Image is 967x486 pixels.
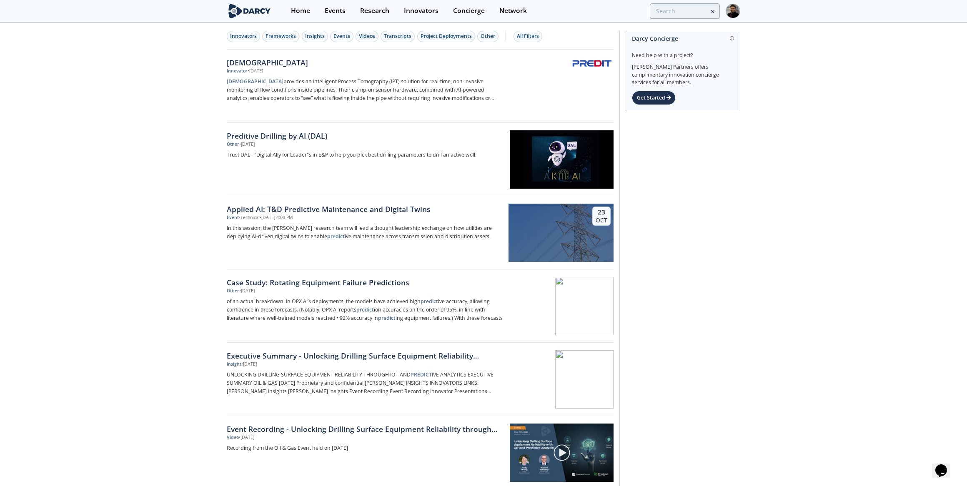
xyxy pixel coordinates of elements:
img: play-chapters-gray.svg [553,444,571,461]
div: Research [360,7,389,14]
div: All Filters [517,32,539,40]
div: Events [325,7,346,14]
p: UNLOCKING DRILLING SURFACE EQUIPMENT RELIABILITY THROUGH IOT AND IVE ANALYTICS EXECUTIVE SUMMARY ... [227,371,503,396]
div: Transcripts [384,32,411,40]
a: Case Study: Rotating Equipment Failure Predictions Other •[DATE] of an actual breakdown. In OPX A... [227,269,614,343]
strong: PREDICT [411,371,432,378]
div: Events [333,32,350,40]
strong: [DEMOGRAPHIC_DATA] [227,78,283,85]
iframe: chat widget [932,453,959,478]
input: Advanced Search [650,3,720,19]
strong: predict [378,314,396,322]
div: Innovators [404,7,438,14]
div: 23 [596,208,607,217]
div: • [DATE] [239,434,254,441]
div: Case Study: Rotating Equipment Failure Predictions [227,277,503,288]
div: Oct [596,217,607,224]
div: Event [227,214,239,221]
button: Frameworks [262,31,299,42]
a: Event Recording - Unlocking Drilling Surface Equipment Reliability through IoT and Predictive Ana... [227,424,504,434]
div: Concierge [453,7,485,14]
div: Need help with a project? [632,46,734,59]
p: provides an Intelligent Process Tomography (IPT) solution for real-time, non-invasive monitoring ... [227,77,503,102]
button: Project Deployments [417,31,475,42]
div: • Technical • [DATE] 4:00 PM [239,214,293,221]
button: Transcripts [381,31,415,42]
p: of an actual breakdown. In OPX Ai’s deployments, the models have achieved high ive accuracy, allo... [227,297,503,322]
a: [DEMOGRAPHIC_DATA] Innovator •[DATE] [DEMOGRAPHIC_DATA]provides an Intelligent Process Tomography... [227,50,614,123]
button: Other [477,31,499,42]
button: Videos [356,31,378,42]
button: Events [330,31,353,42]
a: Applied AI: T&D Predictive Maintenance and Digital Twins Event •Technical•[DATE] 4:00 PM In this ... [227,196,614,269]
div: Innovator [227,68,248,75]
img: information.svg [730,36,734,41]
div: Other [227,288,239,294]
div: [DEMOGRAPHIC_DATA] [227,57,503,68]
div: Home [291,7,310,14]
img: PREDIT [571,58,612,68]
div: • [DATE] [241,361,257,368]
div: Innovators [230,32,257,40]
img: Profile [726,4,740,18]
div: Darcy Concierge [632,31,734,46]
button: Insights [302,31,328,42]
div: Other [481,32,495,40]
a: Preditive Drilling by AI (DAL) Other •[DATE] Trust DAL - "Digital Ally for Leader"s in E&P to hel... [227,123,614,196]
div: Applied AI: T&D Predictive Maintenance and Digital Twins [227,204,503,214]
div: Project Deployments [421,32,472,40]
div: Preditive Drilling by AI (DAL) [227,130,503,141]
div: Insight [227,361,241,368]
strong: predict [356,306,374,313]
a: Executive Summary - Unlocking Drilling Surface Equipment Reliability through IoT and Predictive A... [227,343,614,416]
div: Video [227,434,239,441]
img: logo-wide.svg [227,4,272,18]
div: Frameworks [266,32,296,40]
p: In this session, the [PERSON_NAME] research team will lead a thought leadership exchange on how u... [227,224,503,241]
strong: predict [421,298,438,305]
div: Network [499,7,527,14]
div: [PERSON_NAME] Partners offers complimentary innovation concierge services for all members. [632,59,734,87]
div: Other [227,141,239,148]
div: • [DATE] [248,68,263,75]
a: Recording from the Oil & Gas Event held on [DATE] [227,444,504,452]
div: Videos [359,32,375,40]
strong: predict [327,233,345,240]
div: • [DATE] [239,141,255,148]
p: Trust DAL - "Digital Ally for Leader"s in E&P to help you pick best drilling parameters to drill ... [227,151,503,159]
div: Get Started [632,91,676,105]
div: • [DATE] [239,288,255,294]
button: Innovators [227,31,260,42]
div: Insights [305,32,325,40]
div: Executive Summary - Unlocking Drilling Surface Equipment Reliability through IoT and Predictive A... [227,350,503,361]
button: All Filters [514,31,542,42]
